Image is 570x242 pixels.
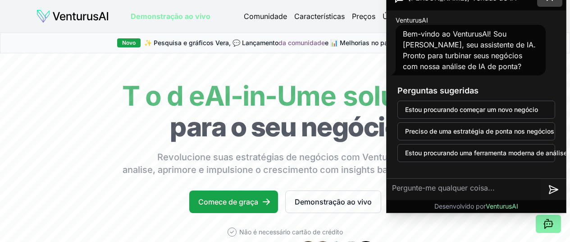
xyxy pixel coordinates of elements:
[278,39,325,47] a: da comunidade
[244,11,287,22] a: Comunidade
[405,127,554,135] font: Preciso de uma estratégia de ponta nos negócios
[294,12,345,21] font: Características
[285,191,381,213] a: Demonstração ao vivo
[189,191,278,213] a: Comece de graça
[144,39,278,47] font: ✨ Pesquisa e gráficos Vera, 💬 Lançamento
[397,86,479,95] font: Perguntas sugeridas
[486,202,518,210] font: VenturusAI
[294,11,345,22] a: Características
[403,29,536,71] font: Bem-vindo ao VenturusAI! Sou [PERSON_NAME], seu assistente de IA. Pronto para turbinar seus negóc...
[131,12,210,21] font: Demonstração ao vivo
[396,16,428,24] font: VenturusAI
[295,197,372,206] font: Demonstração ao vivo
[122,39,136,46] font: Novo
[198,197,258,206] font: Comece de graça
[352,12,375,21] font: Preços
[397,122,555,140] button: Preciso de uma estratégia de ponta nos negócios
[352,11,375,22] a: Preços
[36,9,109,23] img: logotipo
[325,39,401,47] font: e 📊 Melhorias no painel!
[383,11,452,22] a: Últimas atualizações
[397,144,555,162] button: Estou procurando uma ferramenta moderna de análise de negócios
[383,12,452,21] font: Últimas atualizações
[397,101,555,119] button: Estou procurando começar um novo negócio
[131,11,210,22] a: Demonstração ao vivo
[434,202,486,210] font: Desenvolvido por
[405,106,538,113] font: Estou procurando começar um novo negócio
[244,12,287,21] font: Comunidade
